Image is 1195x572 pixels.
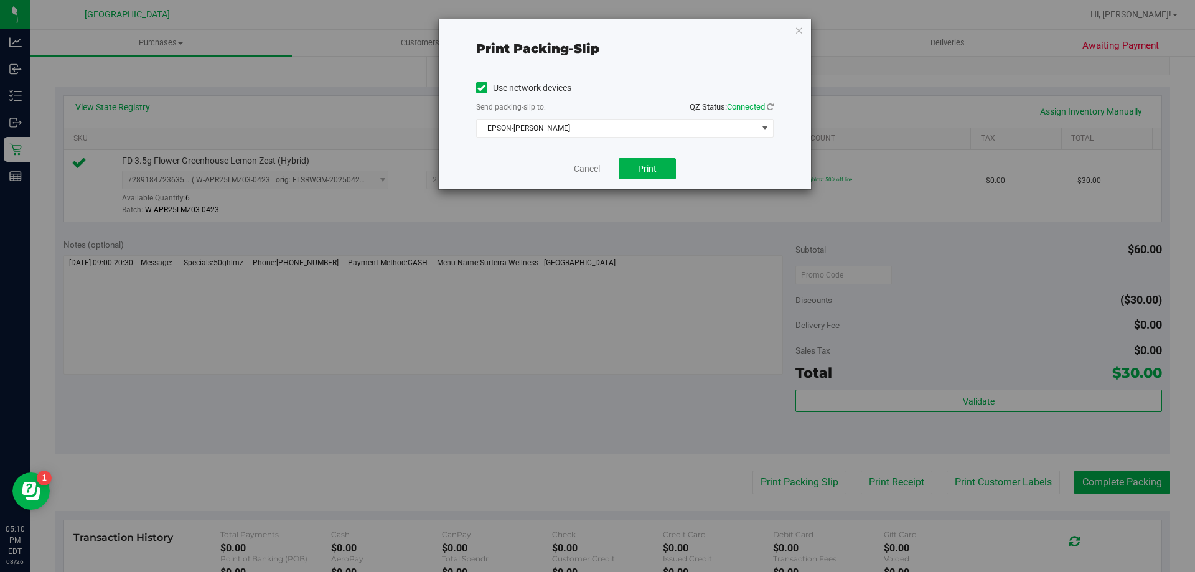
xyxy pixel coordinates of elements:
span: QZ Status: [690,102,774,111]
a: Cancel [574,162,600,176]
span: EPSON-[PERSON_NAME] [477,120,757,137]
label: Send packing-slip to: [476,101,546,113]
span: Connected [727,102,765,111]
span: select [757,120,772,137]
button: Print [619,158,676,179]
iframe: Resource center [12,472,50,510]
label: Use network devices [476,82,571,95]
iframe: Resource center unread badge [37,471,52,485]
span: Print [638,164,657,174]
span: Print packing-slip [476,41,599,56]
